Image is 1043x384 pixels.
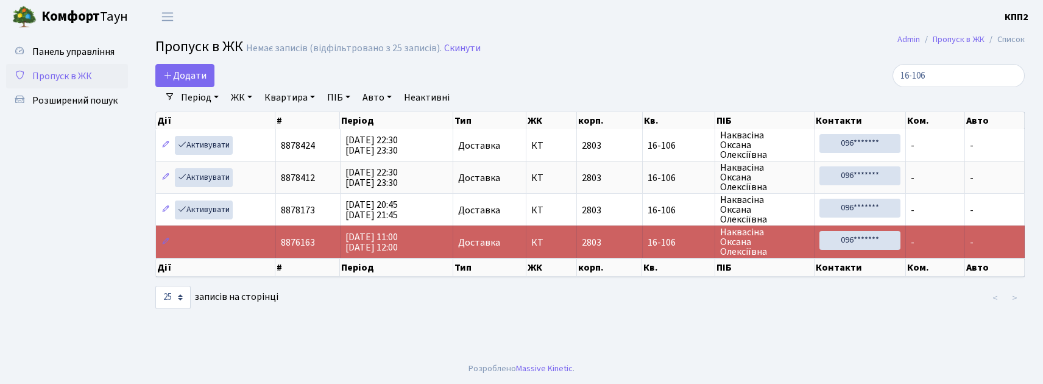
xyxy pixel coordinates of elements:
span: Наквасіна Оксана Олексіївна [720,227,809,257]
span: - [970,236,974,249]
label: записів на сторінці [155,286,278,309]
span: Панель управління [32,45,115,59]
span: Доставка [458,205,500,215]
span: 2803 [582,236,601,249]
span: 8878424 [281,139,315,152]
span: [DATE] 20:45 [DATE] 21:45 [345,198,398,222]
li: Список [985,33,1025,46]
a: Панель управління [6,40,128,64]
a: Розширений пошук [6,88,128,113]
span: 8878173 [281,204,315,217]
nav: breadcrumb [879,27,1043,52]
a: КПП2 [1005,10,1028,24]
th: Контакти [815,258,906,277]
th: Кв. [642,258,715,277]
b: Комфорт [41,7,100,26]
span: - [970,204,974,217]
span: 16-106 [648,238,710,247]
span: КТ [531,205,571,215]
th: # [275,112,340,129]
th: ПІБ [715,258,815,277]
span: - [911,171,914,185]
a: ЖК [226,87,257,108]
th: ПІБ [715,112,815,129]
th: Контакти [815,112,906,129]
span: Наквасіна Оксана Олексіївна [720,163,809,192]
th: ЖК [526,258,577,277]
span: - [911,139,914,152]
span: 16-106 [648,173,710,183]
span: Наквасіна Оксана Олексіївна [720,195,809,224]
span: 16-106 [648,205,710,215]
a: Активувати [175,136,233,155]
span: Наквасіна Оксана Олексіївна [720,130,809,160]
a: Активувати [175,201,233,219]
span: [DATE] 11:00 [DATE] 12:00 [345,230,398,254]
th: Авто [965,258,1025,277]
a: ПІБ [322,87,355,108]
a: Активувати [175,168,233,187]
select: записів на сторінці [155,286,191,309]
span: 8876163 [281,236,315,249]
span: 8878412 [281,171,315,185]
span: КТ [531,173,571,183]
img: logo.png [12,5,37,29]
span: КТ [531,238,571,247]
a: Період [176,87,224,108]
a: Пропуск в ЖК [933,33,985,46]
th: Авто [965,112,1025,129]
a: Авто [358,87,397,108]
th: Дії [156,258,275,277]
th: Період [340,112,453,129]
span: Доставка [458,173,500,183]
span: Додати [163,69,207,82]
span: - [911,204,914,217]
div: Розроблено . [468,362,575,375]
span: Таун [41,7,128,27]
a: Квартира [260,87,320,108]
span: 2803 [582,171,601,185]
a: Пропуск в ЖК [6,64,128,88]
a: Скинути [444,43,481,54]
span: Пропуск в ЖК [32,69,92,83]
span: Доставка [458,141,500,151]
span: - [970,139,974,152]
th: корп. [577,258,642,277]
span: [DATE] 22:30 [DATE] 23:30 [345,166,398,190]
span: Розширений пошук [32,94,118,107]
span: КТ [531,141,571,151]
span: Доставка [458,238,500,247]
button: Переключити навігацію [152,7,183,27]
span: [DATE] 22:30 [DATE] 23:30 [345,133,398,157]
th: Ком. [906,258,966,277]
th: корп. [577,112,642,129]
th: Ком. [906,112,966,129]
th: # [275,258,340,277]
th: Кв. [643,112,715,129]
th: Тип [453,258,526,277]
a: Додати [155,64,214,87]
th: ЖК [526,112,577,129]
a: Admin [897,33,920,46]
span: 2803 [582,204,601,217]
a: Massive Kinetic [516,362,573,375]
th: Тип [453,112,526,129]
a: Неактивні [399,87,454,108]
span: - [970,171,974,185]
div: Немає записів (відфільтровано з 25 записів). [246,43,442,54]
th: Період [340,258,453,277]
span: Пропуск в ЖК [155,36,243,57]
input: Пошук... [893,64,1025,87]
th: Дії [156,112,275,129]
span: 2803 [582,139,601,152]
span: 16-106 [648,141,710,151]
span: - [911,236,914,249]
